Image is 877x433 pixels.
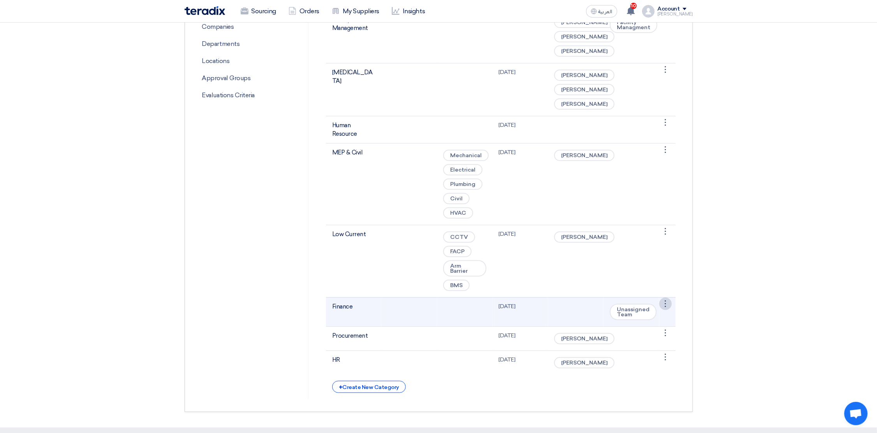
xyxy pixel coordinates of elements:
[659,144,672,156] div: ⋮
[326,297,382,326] td: Finance
[196,35,299,53] p: Departments
[493,63,548,116] td: [DATE]
[443,164,483,175] span: Electrical
[196,53,299,70] p: Locations
[326,225,382,297] td: Low Current
[443,207,473,219] span: HVAC
[196,18,299,35] p: Companies
[326,63,382,116] td: [MEDICAL_DATA]
[443,179,483,190] span: Plumbing
[493,326,548,351] td: [DATE]
[493,143,548,225] td: [DATE]
[332,381,406,393] div: Create New Category
[196,87,299,104] p: Evaluations Criteria
[493,351,548,375] td: [DATE]
[386,3,431,20] a: Insights
[185,6,225,15] img: Teradix logo
[554,357,615,368] span: [PERSON_NAME]
[554,31,615,42] span: [PERSON_NAME]
[326,351,382,375] td: HR
[493,10,548,63] td: [DATE]
[554,150,615,161] span: [PERSON_NAME]
[443,150,489,161] span: Mechanical
[554,231,615,243] span: [PERSON_NAME]
[642,5,655,18] img: profile_test.png
[326,116,382,143] td: Human Resource
[493,297,548,326] td: [DATE]
[554,333,615,344] span: [PERSON_NAME]
[339,384,343,391] span: +
[554,46,615,57] span: [PERSON_NAME]
[659,351,672,363] div: ⋮
[659,116,672,129] div: ⋮
[443,280,470,291] span: BMS
[443,260,486,277] span: Arm Barrier
[659,298,672,310] div: ⋮
[610,304,657,320] span: Unassigned Team
[630,3,637,9] span: 10
[443,231,475,243] span: CCTV
[443,246,472,257] span: FACP
[282,3,326,20] a: Orders
[196,70,299,87] p: Approval Groups
[326,10,382,63] td: Facility Management
[234,3,282,20] a: Sourcing
[659,225,672,238] div: ⋮
[554,84,615,95] span: [PERSON_NAME]
[586,5,617,18] button: العربية
[659,327,672,339] div: ⋮
[493,225,548,297] td: [DATE]
[554,70,615,81] span: [PERSON_NAME]
[599,9,613,14] span: العربية
[658,12,693,16] div: [PERSON_NAME]
[326,143,382,225] td: MEP & Civil
[493,116,548,143] td: [DATE]
[658,6,680,12] div: Account
[443,193,470,204] span: Civil
[326,326,382,351] td: Procurement
[844,402,868,425] div: Open chat
[610,17,657,33] span: Facility Managment
[554,98,615,110] span: [PERSON_NAME]
[326,3,386,20] a: My Suppliers
[659,63,672,76] div: ⋮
